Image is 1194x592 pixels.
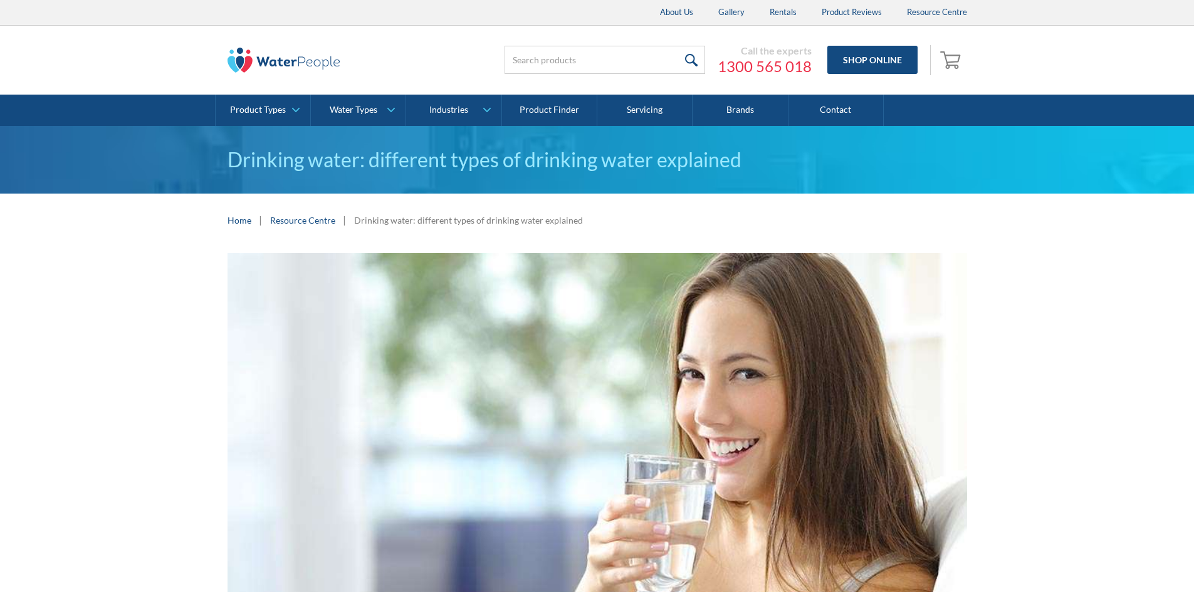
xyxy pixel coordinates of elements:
[406,95,501,126] a: Industries
[505,46,705,74] input: Search products
[429,105,468,115] div: Industries
[342,212,348,227] div: |
[788,95,884,126] a: Contact
[270,214,335,227] a: Resource Centre
[311,95,406,126] a: Water Types
[228,48,340,73] img: The Water People
[693,95,788,126] a: Brands
[597,95,693,126] a: Servicing
[718,44,812,57] div: Call the experts
[228,214,251,227] a: Home
[330,105,377,115] div: Water Types
[940,49,964,70] img: shopping cart
[718,57,812,76] a: 1300 565 018
[230,105,286,115] div: Product Types
[216,95,310,126] a: Product Types
[937,45,967,75] a: Open cart
[827,46,918,74] a: Shop Online
[258,212,264,227] div: |
[354,214,583,227] div: Drinking water: different types of drinking water explained
[502,95,597,126] a: Product Finder
[228,145,967,175] h1: Drinking water: different types of drinking water explained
